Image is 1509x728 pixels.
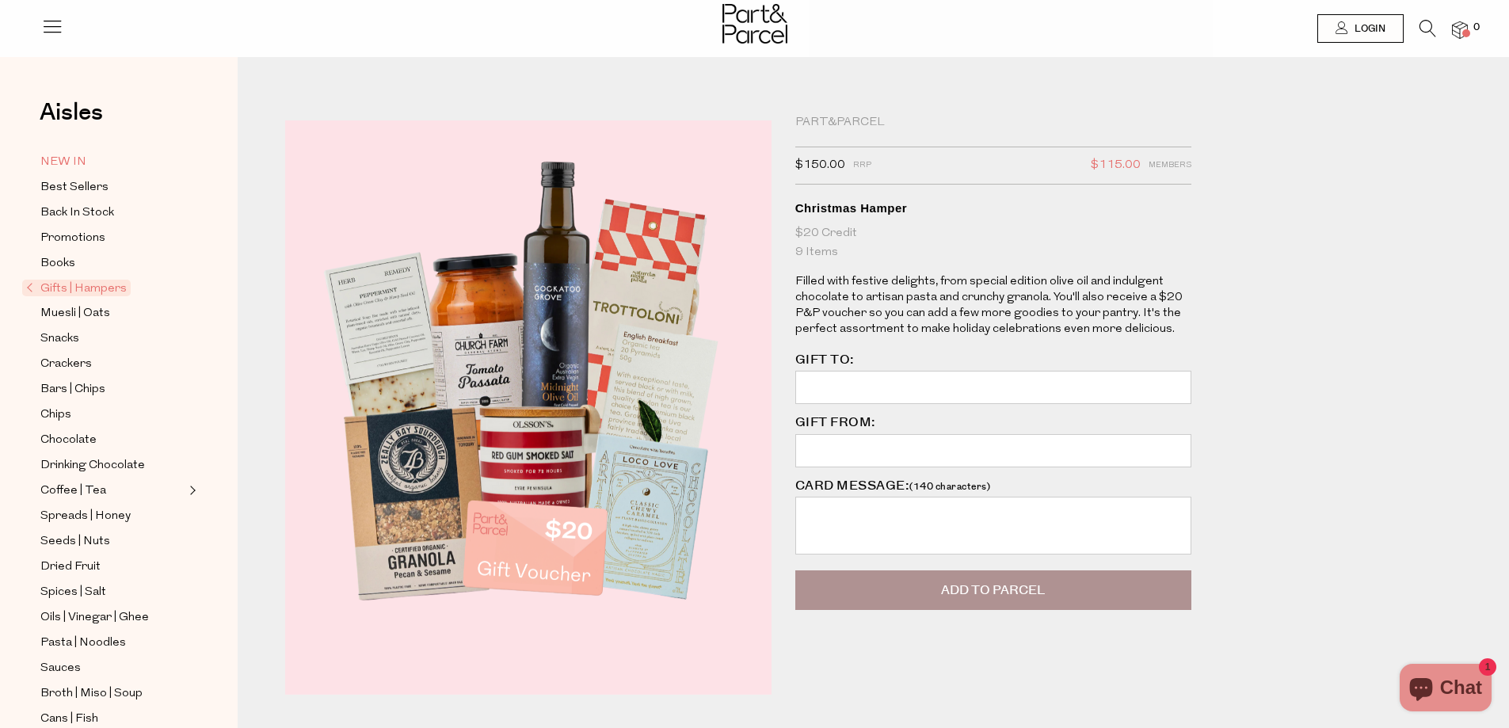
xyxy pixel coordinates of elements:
[40,482,106,501] span: Coffee | Tea
[795,477,991,495] label: CARD MESSAGE:
[40,659,81,678] span: Sauces
[40,153,86,172] span: NEW IN
[40,95,103,130] span: Aisles
[40,330,79,349] span: Snacks
[40,405,185,425] a: Chips
[40,507,131,526] span: Spreads | Honey
[22,280,131,296] span: Gifts | Hampers
[1351,22,1385,36] span: Login
[40,204,114,223] span: Back In Stock
[853,155,871,176] span: RRP
[795,224,1191,262] div: $20 Credit 9 Items
[40,380,105,399] span: Bars | Chips
[40,355,92,374] span: Crackers
[795,155,845,176] span: $150.00
[40,303,185,323] a: Muesli | Oats
[1395,664,1496,715] inbox-online-store-chat: Shopify online store chat
[795,274,1191,337] p: Filled with festive delights, from special edition olive oil and indulgent chocolate to artisan p...
[40,431,97,450] span: Chocolate
[40,608,185,627] a: Oils | Vinegar | Ghee
[40,481,185,501] a: Coffee | Tea
[40,203,185,223] a: Back In Stock
[1149,155,1191,176] span: Members
[40,229,105,248] span: Promotions
[40,152,185,172] a: NEW IN
[40,253,185,273] a: Books
[40,532,185,551] a: Seeds | Nuts
[1317,14,1404,43] a: Login
[795,115,1191,131] div: Part&Parcel
[40,608,149,627] span: Oils | Vinegar | Ghee
[1452,21,1468,38] a: 0
[40,406,71,425] span: Chips
[40,558,101,577] span: Dried Fruit
[40,430,185,450] a: Chocolate
[40,178,109,197] span: Best Sellers
[40,634,126,653] span: Pasta | Noodles
[795,414,876,432] label: GIFT FROM:
[40,254,75,273] span: Books
[40,304,110,323] span: Muesli | Oats
[40,506,185,526] a: Spreads | Honey
[40,684,185,703] a: Broth | Miso | Soup
[40,228,185,248] a: Promotions
[1091,155,1141,176] span: $115.00
[40,177,185,197] a: Best Sellers
[40,582,185,602] a: Spices | Salt
[40,456,145,475] span: Drinking Chocolate
[185,481,196,500] button: Expand/Collapse Coffee | Tea
[909,480,990,494] span: (140 characters)
[941,581,1045,600] span: Add to Parcel
[26,279,185,298] a: Gifts | Hampers
[40,101,103,140] a: Aisles
[40,354,185,374] a: Crackers
[795,200,1191,216] h1: Christmas Hamper
[1469,21,1484,35] span: 0
[285,120,772,695] img: Christmas Hamper
[40,684,143,703] span: Broth | Miso | Soup
[40,379,185,399] a: Bars | Chips
[40,557,185,577] a: Dried Fruit
[40,329,185,349] a: Snacks
[40,633,185,653] a: Pasta | Noodles
[40,532,110,551] span: Seeds | Nuts
[40,583,106,602] span: Spices | Salt
[795,351,855,369] label: GIFT TO:
[722,4,787,44] img: Part&Parcel
[40,455,185,475] a: Drinking Chocolate
[40,658,185,678] a: Sauces
[795,570,1191,610] button: Add to Parcel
